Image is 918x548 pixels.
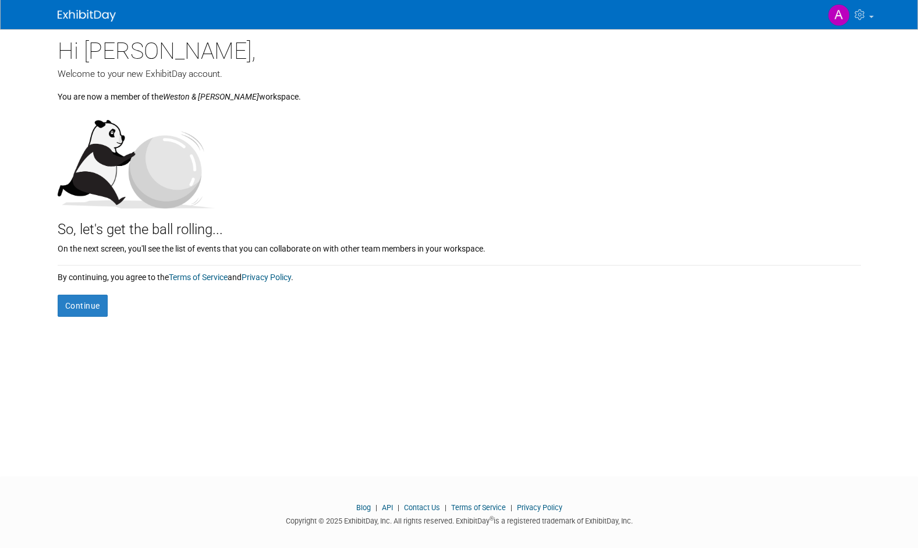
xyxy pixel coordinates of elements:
span: | [373,503,380,512]
a: Privacy Policy [242,273,291,282]
a: Privacy Policy [517,503,562,512]
div: You are now a member of the workspace. [58,80,861,102]
div: Welcome to your new ExhibitDay account. [58,68,861,80]
a: Terms of Service [451,503,506,512]
a: Contact Us [404,503,440,512]
span: | [508,503,515,512]
span: | [442,503,449,512]
a: API [382,503,393,512]
a: Terms of Service [169,273,228,282]
button: Continue [58,295,108,317]
div: So, let's get the ball rolling... [58,208,861,240]
a: Blog [356,503,371,512]
img: Alex Dwyer [828,4,850,26]
i: Weston & [PERSON_NAME] [163,92,259,101]
div: Hi [PERSON_NAME], [58,29,861,68]
img: Let's get the ball rolling [58,108,215,208]
sup: ® [490,515,494,522]
img: ExhibitDay [58,10,116,22]
span: | [395,503,402,512]
div: On the next screen, you'll see the list of events that you can collaborate on with other team mem... [58,240,861,254]
div: By continuing, you agree to the and . [58,266,861,283]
